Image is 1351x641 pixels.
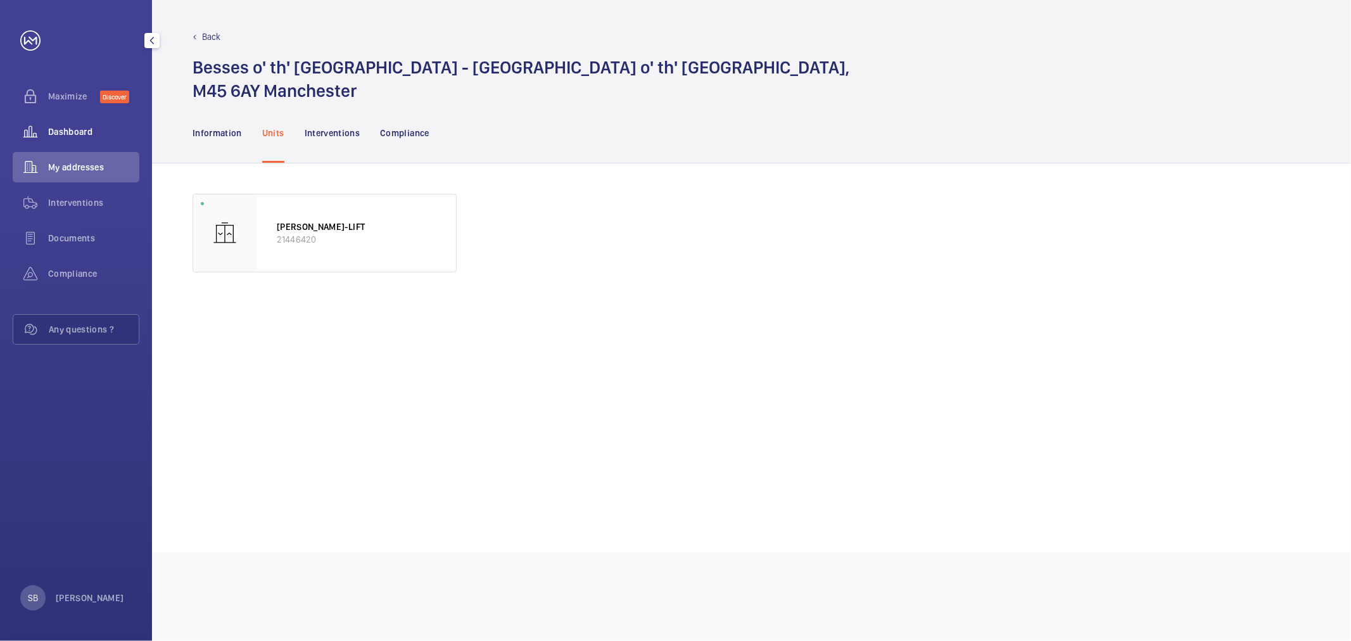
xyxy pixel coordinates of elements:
[48,232,139,244] span: Documents
[48,267,139,280] span: Compliance
[277,220,436,233] p: [PERSON_NAME]-LIFT
[277,233,436,246] p: 21446420
[262,127,284,139] p: Units
[380,127,429,139] p: Compliance
[48,196,139,209] span: Interventions
[100,91,129,103] span: Discover
[202,30,221,43] p: Back
[49,323,139,336] span: Any questions ?
[48,161,139,174] span: My addresses
[193,56,849,103] h1: Besses o' th' [GEOGRAPHIC_DATA] - [GEOGRAPHIC_DATA] o' th' [GEOGRAPHIC_DATA], M45 6AY Manchester
[305,127,360,139] p: Interventions
[193,127,242,139] p: Information
[48,90,100,103] span: Maximize
[48,125,139,138] span: Dashboard
[212,220,238,246] img: elevator.svg
[28,592,38,604] p: SB
[56,592,124,604] p: [PERSON_NAME]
